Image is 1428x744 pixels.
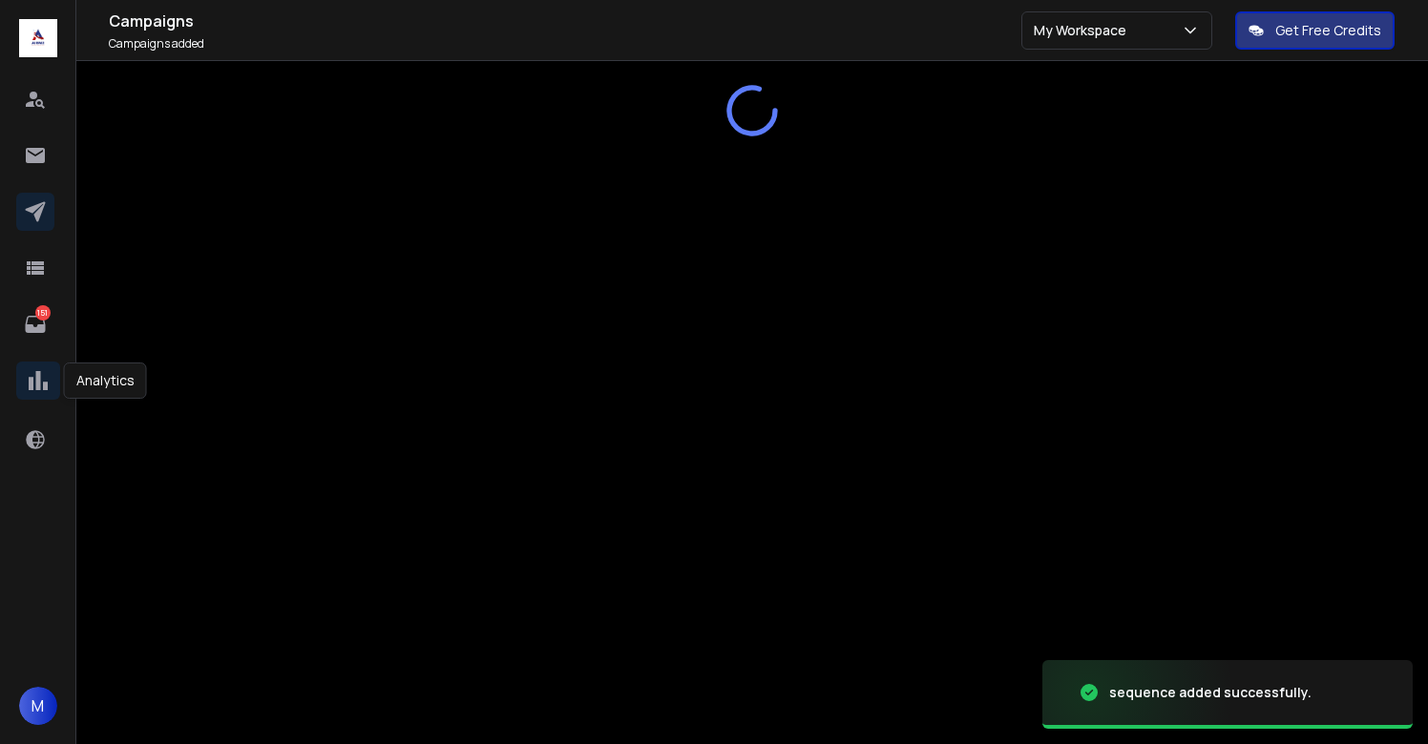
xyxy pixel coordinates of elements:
[35,305,51,320] p: 151
[16,305,54,343] a: 151
[109,36,1021,52] p: Campaigns added
[1109,683,1312,702] div: sequence added successfully.
[19,19,57,57] img: logo
[1275,21,1381,40] p: Get Free Credits
[64,362,147,399] div: Analytics
[1034,21,1134,40] p: My Workspace
[19,687,57,725] button: M
[1235,11,1395,50] button: Get Free Credits
[109,10,1021,32] h1: Campaigns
